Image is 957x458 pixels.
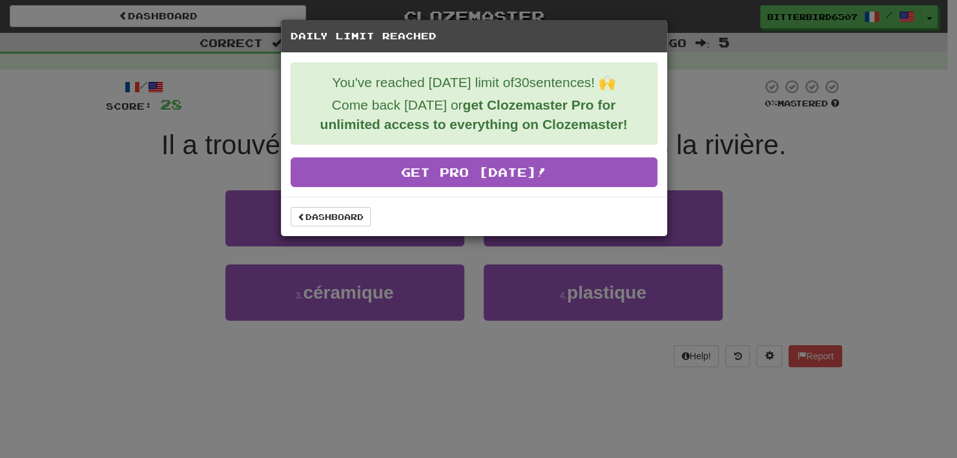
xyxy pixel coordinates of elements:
[291,207,371,226] a: Dashboard
[291,30,657,43] h5: Daily Limit Reached
[291,157,657,187] a: Get Pro [DATE]!
[301,95,647,134] p: Come back [DATE] or
[320,97,627,132] strong: get Clozemaster Pro for unlimited access to everything on Clozemaster!
[301,73,647,92] p: You've reached [DATE] limit of 30 sentences! 🙌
